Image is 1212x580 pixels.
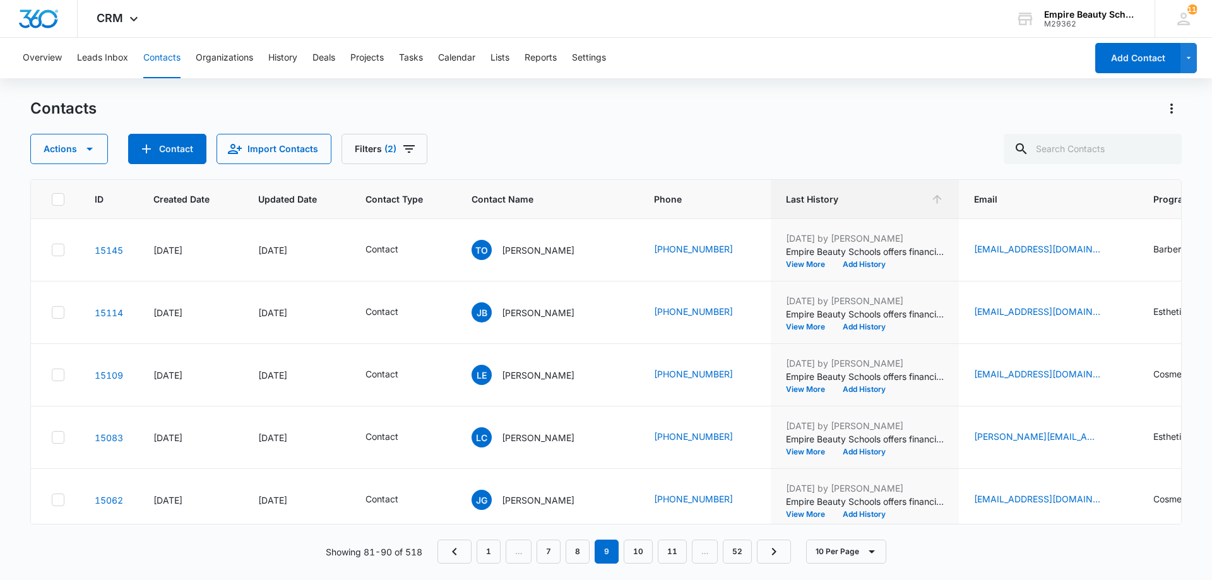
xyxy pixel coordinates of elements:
div: [DATE] [258,369,335,382]
div: Contact [365,430,398,443]
div: [DATE] [153,431,228,444]
button: Projects [350,38,384,78]
button: Import Contacts [217,134,331,164]
div: Email - gagnejasmine06@gmail.com - Select to Edit Field [974,492,1123,507]
button: Reports [525,38,557,78]
span: LE [472,365,492,385]
a: [EMAIL_ADDRESS][DOMAIN_NAME] [974,492,1100,506]
div: Contact Name - Loren Cilley - Select to Edit Field [472,427,597,447]
em: 9 [595,540,619,564]
a: [EMAIL_ADDRESS][DOMAIN_NAME] [974,367,1100,381]
button: View More [786,386,834,393]
a: [PHONE_NUMBER] [654,430,733,443]
p: [DATE] by [PERSON_NAME] [786,419,944,432]
div: Cosmetology [1153,367,1208,381]
p: Empire Beauty Schools offers financial assistance opportunities, flexible scheduling for most pro... [786,307,944,321]
p: [DATE] by [PERSON_NAME] [786,482,944,495]
span: TO [472,240,492,260]
input: Search Contacts [1004,134,1182,164]
a: Page 52 [723,540,752,564]
p: [PERSON_NAME] [502,494,574,507]
div: [DATE] [153,306,228,319]
a: Previous Page [437,540,472,564]
div: Email - toddoliver3@gmail.com - Select to Edit Field [974,242,1123,257]
a: Navigate to contact details page for Todd Oliver [95,245,123,256]
p: Showing 81-90 of 518 [326,545,422,559]
a: Navigate to contact details page for Loren Cilley [95,432,123,443]
div: Contact Type - Contact - Select to Edit Field [365,305,421,320]
div: Contact Name - Jacquelyn Barrett - Select to Edit Field [472,302,597,323]
button: Organizations [196,38,253,78]
button: Tasks [399,38,423,78]
button: Add History [834,511,894,518]
div: Phone - 6033771498 - Select to Edit Field [654,492,756,507]
button: Settings [572,38,606,78]
button: View More [786,448,834,456]
button: View More [786,511,834,518]
button: Filters [342,134,427,164]
button: Add History [834,323,894,331]
a: Page 10 [624,540,653,564]
button: View More [786,261,834,268]
a: Page 11 [658,540,687,564]
button: 10 Per Page [806,540,886,564]
span: Updated Date [258,192,317,206]
a: [PHONE_NUMBER] [654,305,733,318]
a: Page 1 [477,540,501,564]
button: Calendar [438,38,475,78]
span: ID [95,192,105,206]
button: Add History [834,386,894,393]
button: Leads Inbox [77,38,128,78]
div: [DATE] [153,494,228,507]
p: [PERSON_NAME] [502,306,574,319]
button: Actions [30,134,108,164]
button: Contacts [143,38,181,78]
div: Email - lelliott6060@gmail.com - Select to Edit Field [974,367,1123,382]
div: Phone - (508) 455-7879 - Select to Edit Field [654,242,756,257]
div: [DATE] [258,431,335,444]
span: Email [974,192,1105,206]
div: Email - jackiebarrettt@gmail.com - Select to Edit Field [974,305,1123,320]
button: History [268,38,297,78]
p: [PERSON_NAME] [502,431,574,444]
span: JB [472,302,492,323]
div: Contact [365,305,398,318]
div: Contact [365,492,398,506]
p: Empire Beauty Schools offers financial assistance opportunities, flexible scheduling for most pro... [786,370,944,383]
button: Actions [1161,98,1182,119]
span: Phone [654,192,737,206]
span: Last History [786,192,925,206]
div: Phone - (603) 381-1213 - Select to Edit Field [654,430,756,445]
div: [DATE] [153,244,228,257]
p: [DATE] by [PERSON_NAME] [786,294,944,307]
div: Contact Name - Todd Oliver - Select to Edit Field [472,240,597,260]
a: Page 8 [566,540,590,564]
div: account name [1044,9,1136,20]
nav: Pagination [437,540,791,564]
a: Navigate to contact details page for Lief Elliott [95,370,123,381]
a: [EMAIL_ADDRESS][DOMAIN_NAME] [974,305,1100,318]
span: Created Date [153,192,210,206]
button: Add Contact [128,134,206,164]
span: Contact Type [365,192,423,206]
button: Overview [23,38,62,78]
span: JG [472,490,492,510]
p: [PERSON_NAME] [502,369,574,382]
div: Contact [365,367,398,381]
button: View More [786,323,834,331]
p: [PERSON_NAME] [502,244,574,257]
span: (2) [384,145,396,153]
button: Add History [834,261,894,268]
p: Empire Beauty Schools offers financial assistance opportunities, flexible scheduling for most pro... [786,245,944,258]
div: Cosmetology [1153,492,1208,506]
a: [PHONE_NUMBER] [654,242,733,256]
button: Add Contact [1095,43,1180,73]
div: Contact Type - Contact - Select to Edit Field [365,430,421,445]
span: LC [472,427,492,447]
p: [DATE] by [PERSON_NAME] [786,357,944,370]
div: Esthetics [1153,430,1191,443]
div: Contact Type - Contact - Select to Edit Field [365,367,421,382]
h1: Contacts [30,99,97,118]
div: Contact [365,242,398,256]
div: Phone - (603) 710-0720 - Select to Edit Field [654,367,756,382]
